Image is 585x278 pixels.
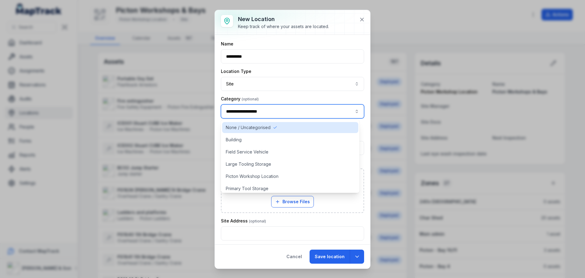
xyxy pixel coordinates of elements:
[226,137,242,143] span: Building
[226,161,271,167] span: Large Tooling Storage
[310,250,350,264] button: Save location
[226,149,268,155] span: Field Service Vehicle
[221,77,364,91] button: Site
[221,41,233,47] label: Name
[271,196,314,208] button: Browse Files
[281,250,307,264] button: Cancel
[221,96,259,102] label: Category
[221,68,251,74] label: Location Type
[238,15,329,23] h3: New location
[226,125,271,131] span: None / Uncategorised
[221,218,266,224] label: Site Address
[226,173,278,179] span: Picton Workshop Location
[238,23,329,30] div: Keep track of where your assets are located.
[226,186,268,192] span: Primary Tool Storage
